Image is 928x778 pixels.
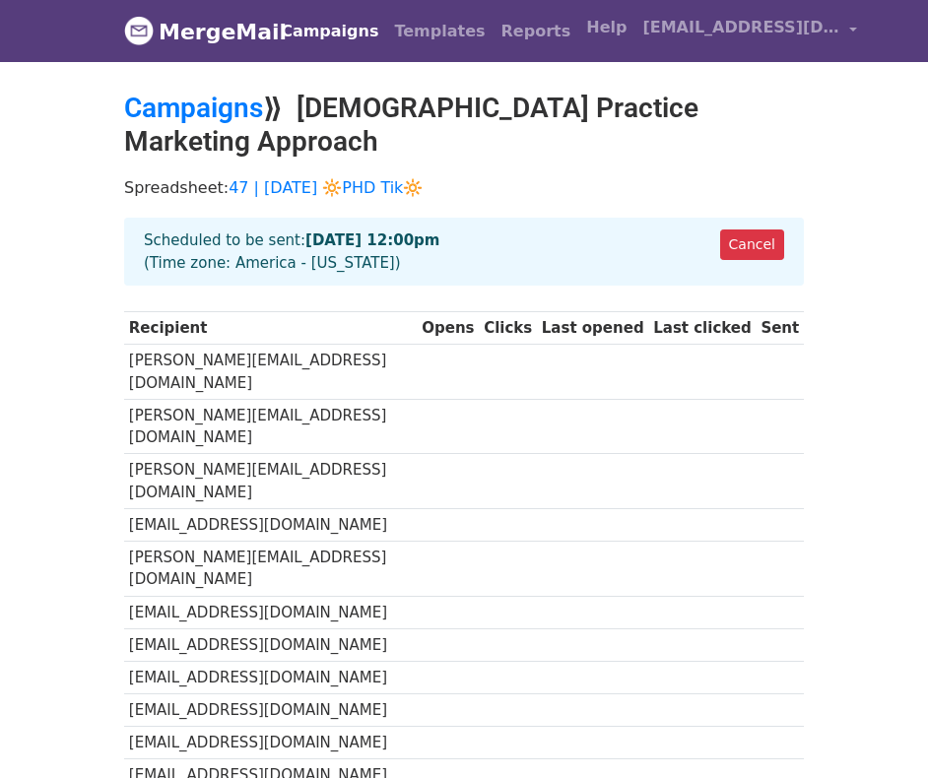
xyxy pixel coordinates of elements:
[720,229,784,260] a: Cancel
[124,16,154,45] img: MergeMail logo
[229,178,423,197] a: 47 | [DATE] 🔆PHD Tik🔆
[124,92,263,124] a: Campaigns
[124,454,417,509] td: [PERSON_NAME][EMAIL_ADDRESS][DOMAIN_NAME]
[124,628,417,661] td: [EMAIL_ADDRESS][DOMAIN_NAME]
[124,345,417,400] td: [PERSON_NAME][EMAIL_ADDRESS][DOMAIN_NAME]
[578,8,634,47] a: Help
[386,12,493,51] a: Templates
[305,231,439,249] strong: [DATE] 12:00pm
[124,92,804,158] h2: ⟫ [DEMOGRAPHIC_DATA] Practice Marketing Approach
[124,596,417,628] td: [EMAIL_ADDRESS][DOMAIN_NAME]
[124,11,257,52] a: MergeMail
[634,8,865,54] a: [EMAIL_ADDRESS][DOMAIN_NAME]
[124,509,417,542] td: [EMAIL_ADDRESS][DOMAIN_NAME]
[124,218,804,286] div: Scheduled to be sent: (Time zone: America - [US_STATE])
[417,312,479,345] th: Opens
[494,12,579,51] a: Reports
[273,12,386,51] a: Campaigns
[537,312,648,345] th: Last opened
[124,727,417,759] td: [EMAIL_ADDRESS][DOMAIN_NAME]
[648,312,756,345] th: Last clicked
[124,661,417,693] td: [EMAIL_ADDRESS][DOMAIN_NAME]
[124,312,417,345] th: Recipient
[124,177,804,198] p: Spreadsheet:
[124,399,417,454] td: [PERSON_NAME][EMAIL_ADDRESS][DOMAIN_NAME]
[757,312,804,345] th: Sent
[124,694,417,727] td: [EMAIL_ADDRESS][DOMAIN_NAME]
[479,312,537,345] th: Clicks
[642,16,839,39] span: [EMAIL_ADDRESS][DOMAIN_NAME]
[124,542,417,597] td: [PERSON_NAME][EMAIL_ADDRESS][DOMAIN_NAME]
